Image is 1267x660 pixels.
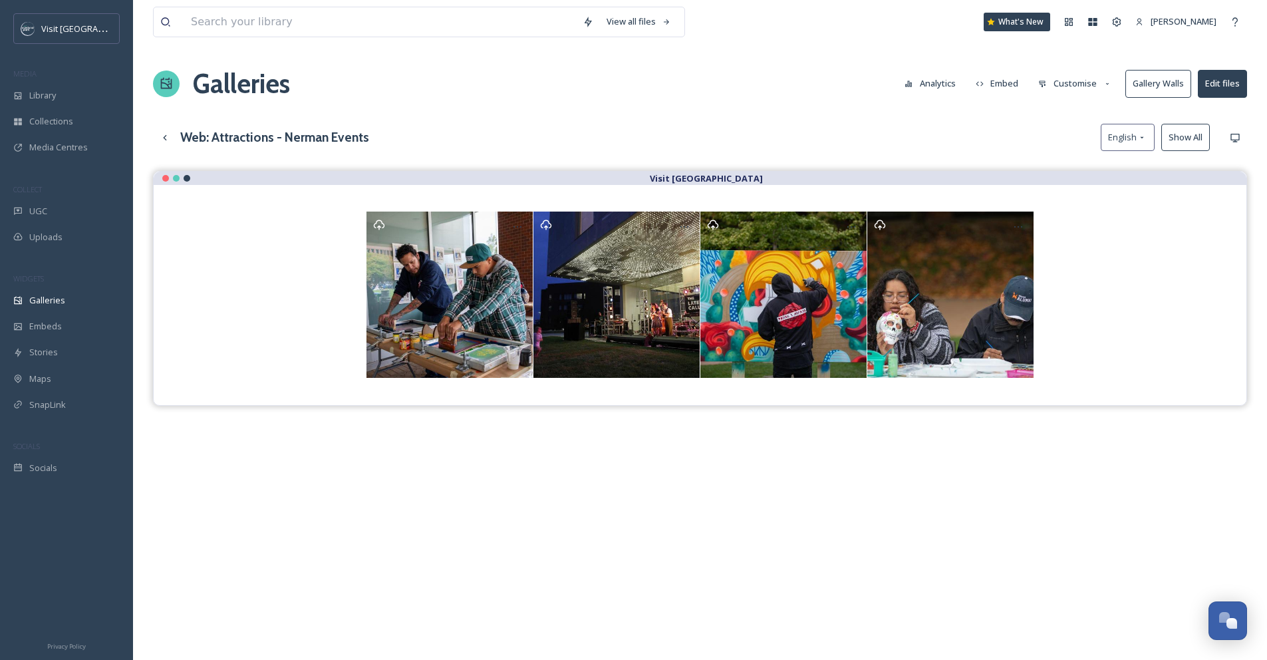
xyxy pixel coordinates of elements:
[1208,601,1247,640] button: Open Chat
[1161,124,1210,151] button: Show All
[969,71,1026,96] button: Embed
[13,184,42,194] span: COLLECT
[898,71,969,96] a: Analytics
[29,115,73,128] span: Collections
[193,64,290,104] a: Galleries
[29,399,66,411] span: SnapLink
[13,441,40,451] span: SOCIALS
[29,231,63,244] span: Uploads
[41,22,144,35] span: Visit [GEOGRAPHIC_DATA]
[898,71,962,96] button: Analytics
[29,346,58,359] span: Stories
[1198,70,1247,97] button: Edit files
[1151,15,1216,27] span: [PERSON_NAME]
[29,205,47,218] span: UGC
[180,128,369,147] h3: Web: Attractions - Nerman Events
[1129,9,1223,35] a: [PERSON_NAME]
[984,13,1050,31] a: What's New
[650,172,763,184] strong: Visit [GEOGRAPHIC_DATA]
[29,141,88,154] span: Media Centres
[1125,70,1191,97] button: Gallery Walls
[29,462,57,474] span: Socials
[533,212,700,378] a: Light Up the Night Concert Series at the Nerman Museum of Contemporary Art featuring Victor and P...
[1032,71,1119,96] button: Customise
[13,273,44,283] span: WIDGETS
[1108,131,1137,144] span: English
[29,373,51,385] span: Maps
[29,89,56,102] span: Library
[21,22,35,35] img: c3es6xdrejuflcaqpovn.png
[184,7,576,37] input: Search your library
[29,320,62,333] span: Embeds
[600,9,678,35] a: View all files
[47,642,86,651] span: Privacy Policy
[29,294,65,307] span: Galleries
[13,69,37,79] span: MEDIA
[47,637,86,653] a: Privacy Policy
